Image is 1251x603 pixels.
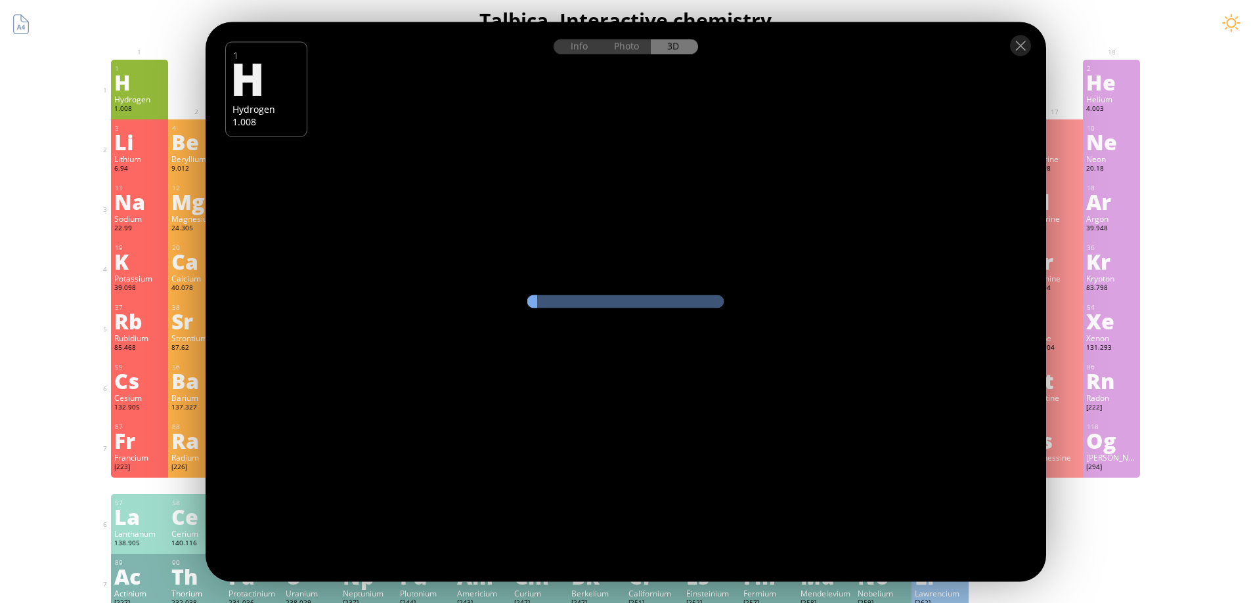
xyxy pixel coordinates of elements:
div: Fr [114,430,165,451]
div: Nobelium [858,588,908,598]
div: [294] [1086,463,1137,473]
div: F [1029,131,1080,152]
div: Magnesium [171,213,222,224]
div: H [114,72,165,93]
div: Sodium [114,213,165,224]
div: K [114,251,165,272]
div: 39.948 [1086,224,1137,234]
div: Mg [171,191,222,212]
div: 37 [115,303,165,312]
div: 54 [1087,303,1137,312]
div: Californium [628,588,679,598]
div: No [858,566,908,587]
div: Na [114,191,165,212]
div: 118 [1087,423,1137,431]
div: 87.62 [171,343,222,354]
div: 24.305 [171,224,222,234]
div: 137.327 [171,403,222,413]
div: Fermium [743,588,794,598]
div: 117 [1030,423,1080,431]
div: Curium [514,588,565,598]
div: Photo [604,39,651,54]
div: Br [1029,251,1080,272]
div: Francium [114,452,165,463]
div: Barium [171,392,222,403]
div: Strontium [171,333,222,343]
div: Ra [171,430,222,451]
div: Es [686,566,737,587]
div: 9 [1030,124,1080,133]
div: Np [343,566,393,587]
div: 35 [1030,243,1080,252]
div: Kr [1086,251,1137,272]
div: Lr [915,566,965,587]
div: Cesium [114,392,165,403]
div: 1.008 [232,115,300,127]
div: Cerium [171,528,222,539]
div: [222] [1086,403,1137,413]
div: 1.008 [114,104,165,115]
div: Sr [171,310,222,331]
div: 10 [1087,124,1137,133]
div: Beryllium [171,154,222,164]
div: Ca [171,251,222,272]
div: 40.078 [171,283,222,294]
div: Tennessine [1029,452,1080,463]
div: 22.99 [114,224,165,234]
div: 86 [1087,363,1137,371]
div: [223] [114,463,165,473]
div: Neon [1086,154,1137,164]
div: 39.098 [114,283,165,294]
div: Calcium [171,273,222,283]
div: 132.905 [114,403,165,413]
div: 2 [1087,64,1137,73]
div: Hydrogen [114,94,165,104]
div: 140.116 [171,539,222,549]
div: Pu [400,566,450,587]
div: Radon [1086,392,1137,403]
div: Cl [1029,191,1080,212]
div: Th [171,566,222,587]
div: 1 [115,64,165,73]
div: I [1029,310,1080,331]
div: Xe [1086,310,1137,331]
div: 9.012 [171,164,222,175]
div: Hydrogen [232,102,300,115]
div: 12 [172,184,222,192]
div: 85.468 [114,343,165,354]
div: 57 [115,499,165,507]
div: 89 [115,558,165,567]
div: Iodine [1029,333,1080,343]
div: Fluorine [1029,154,1080,164]
div: Rubidium [114,333,165,343]
div: 19 [115,243,165,252]
div: Cs [114,370,165,391]
div: He [1086,72,1137,93]
div: Rb [114,310,165,331]
div: 131.293 [1086,343,1137,354]
div: 83.798 [1086,283,1137,294]
div: Einsteinium [686,588,737,598]
div: 6.94 [114,164,165,175]
div: [226] [171,463,222,473]
div: 58 [172,499,222,507]
div: Helium [1086,94,1137,104]
div: Ac [114,566,165,587]
div: Americium [457,588,508,598]
div: Astatine [1029,392,1080,403]
div: Ar [1086,191,1137,212]
div: 38 [172,303,222,312]
div: Ts [1029,430,1080,451]
div: La [114,506,165,527]
div: 79.904 [1029,283,1080,294]
div: Fm [743,566,794,587]
div: [PERSON_NAME] [1086,452,1137,463]
div: Lithium [114,154,165,164]
div: H [230,55,298,100]
div: 87 [115,423,165,431]
div: Krypton [1086,273,1137,283]
div: Berkelium [571,588,622,598]
div: Og [1086,430,1137,451]
div: Bk [571,566,622,587]
div: Cm [514,566,565,587]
